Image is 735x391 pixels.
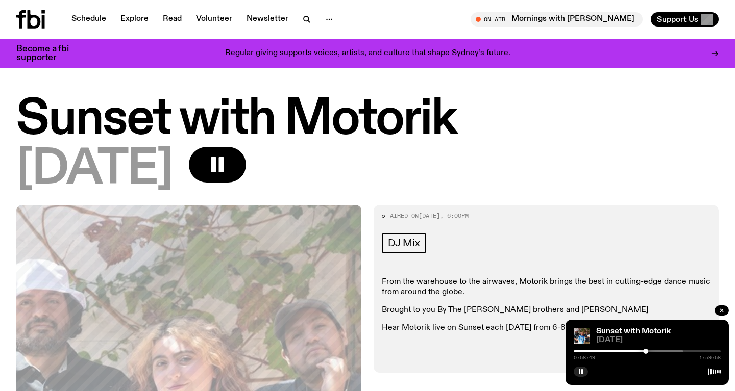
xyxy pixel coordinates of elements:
[390,212,419,220] span: Aired on
[574,355,595,360] span: 0:58:49
[16,147,173,193] span: [DATE]
[699,355,721,360] span: 1:59:58
[157,12,188,27] a: Read
[574,328,590,344] img: Andrew, Reenie, and Pat stand in a row, smiling at the camera, in dappled light with a vine leafe...
[440,212,469,220] span: , 6:00pm
[65,12,112,27] a: Schedule
[651,12,719,27] button: Support Us
[471,12,643,27] button: On AirMornings with [PERSON_NAME]
[382,323,710,333] p: Hear Motorik live on Sunset each [DATE] from 6-8pm.
[657,15,698,24] span: Support Us
[114,12,155,27] a: Explore
[240,12,295,27] a: Newsletter
[382,305,710,315] p: Brought to you By The [PERSON_NAME] brothers and [PERSON_NAME]
[16,97,719,143] h1: Sunset with Motorik
[596,327,671,335] a: Sunset with Motorik
[382,277,710,297] p: From the warehouse to the airwaves, Motorik brings the best in cutting-edge dance music from arou...
[388,238,420,249] span: DJ Mix
[190,12,238,27] a: Volunteer
[225,49,510,58] p: Regular giving supports voices, artists, and culture that shape Sydney’s future.
[16,45,82,62] h3: Become a fbi supporter
[382,233,426,253] a: DJ Mix
[419,212,440,220] span: [DATE]
[596,336,721,344] span: [DATE]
